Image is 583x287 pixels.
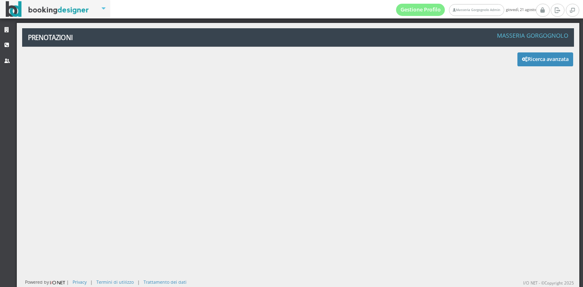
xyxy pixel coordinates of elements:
[137,279,140,285] div: |
[143,279,187,285] a: Trattamento dei dati
[517,52,573,66] button: Ricerca avanzata
[49,279,66,286] img: ionet_small_logo.png
[6,1,89,17] img: BookingDesigner.com
[22,28,107,47] a: Prenotazioni
[497,32,568,39] h4: Masseria Gorgognolo
[25,279,69,286] div: Powered by |
[90,279,93,285] div: |
[96,279,134,285] a: Termini di utilizzo
[396,4,445,16] a: Gestione Profilo
[449,4,504,16] a: Masseria Gorgognolo Admin
[73,279,87,285] a: Privacy
[396,4,536,16] span: giovedì, 21 agosto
